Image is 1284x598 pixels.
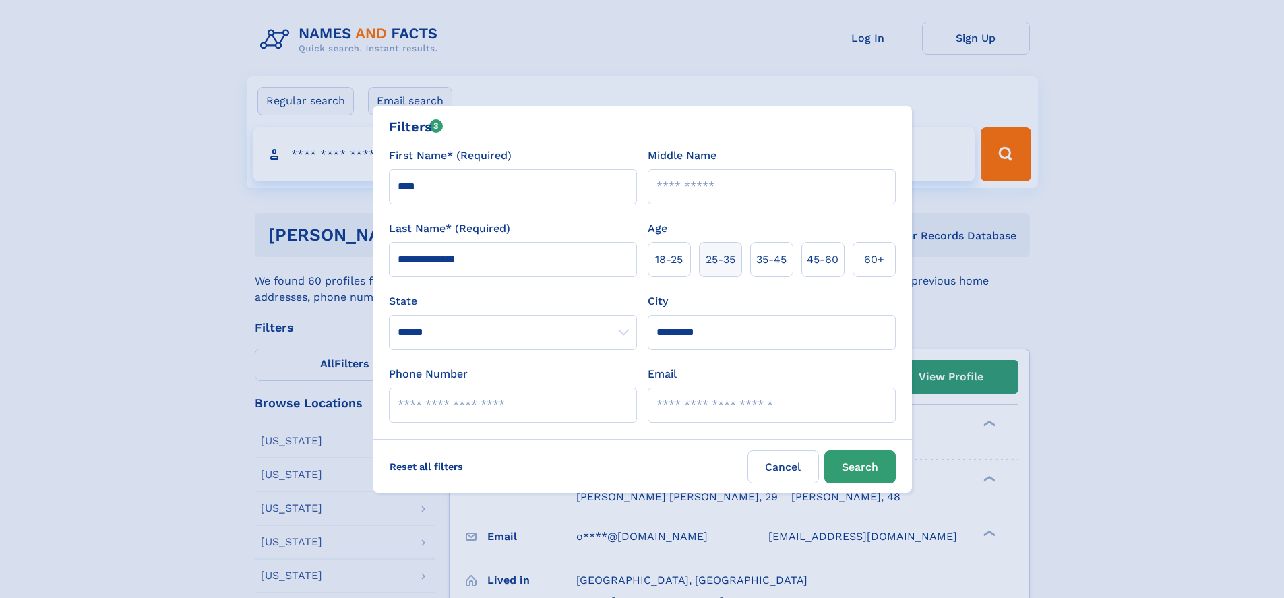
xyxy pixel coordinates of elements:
label: First Name* (Required) [389,148,512,164]
span: 60+ [864,251,884,268]
label: Phone Number [389,366,468,382]
span: 45‑60 [807,251,838,268]
div: Filters [389,117,444,137]
span: 18‑25 [655,251,683,268]
label: Email [648,366,677,382]
button: Search [824,450,896,483]
label: Last Name* (Required) [389,220,510,237]
label: Cancel [747,450,819,483]
label: Age [648,220,667,237]
label: State [389,293,637,309]
label: Middle Name [648,148,716,164]
span: 25‑35 [706,251,735,268]
label: City [648,293,668,309]
span: 35‑45 [756,251,787,268]
label: Reset all filters [381,450,472,483]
